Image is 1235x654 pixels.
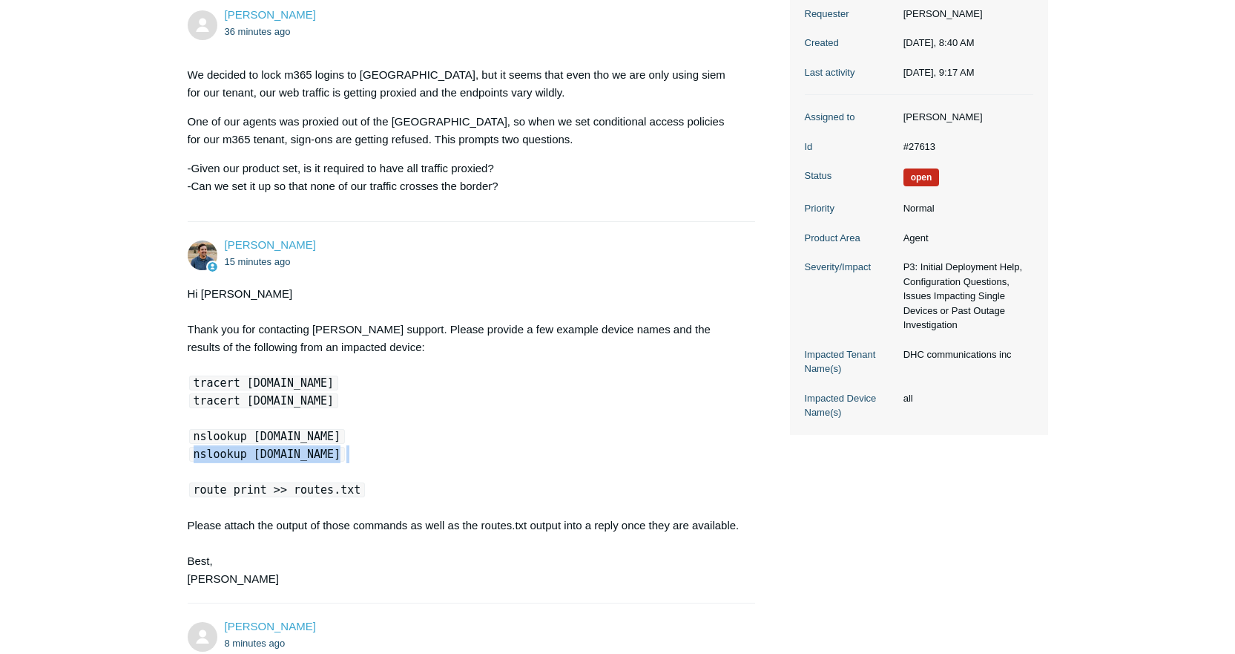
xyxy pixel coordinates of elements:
span: Derrick Hansen [225,620,316,632]
dt: Severity/Impact [805,260,896,275]
dd: all [896,391,1033,406]
a: [PERSON_NAME] [225,238,316,251]
time: 08/22/2025, 09:01 [225,256,291,267]
p: One of our agents was proxied out of the [GEOGRAPHIC_DATA], so when we set conditional access pol... [188,113,741,148]
time: 08/22/2025, 09:17 [903,67,975,78]
time: 08/22/2025, 09:09 [225,638,286,649]
dt: Priority [805,201,896,216]
span: Derrick Hansen [225,8,316,21]
p: We decided to lock m365 logins to [GEOGRAPHIC_DATA], but it seems that even tho we are only using... [188,66,741,102]
time: 08/22/2025, 08:40 [903,37,975,48]
a: [PERSON_NAME] [225,620,316,632]
dd: [PERSON_NAME] [896,7,1033,22]
dd: P3: Initial Deployment Help, Configuration Questions, Issues Impacting Single Devices or Past Out... [896,260,1033,333]
a: [PERSON_NAME] [225,8,316,21]
dt: Status [805,169,896,183]
dd: #27613 [896,140,1033,154]
dt: Id [805,140,896,154]
dd: Normal [896,201,1033,216]
dt: Impacted Device Name(s) [805,391,896,420]
dt: Product Area [805,231,896,246]
div: Hi [PERSON_NAME] Thank you for contacting [PERSON_NAME] support. Please provide a few example dev... [188,285,741,588]
dd: Agent [896,231,1033,246]
dt: Impacted Tenant Name(s) [805,347,896,376]
dd: DHC communications inc [896,347,1033,362]
code: tracert [DOMAIN_NAME] [189,376,339,390]
span: We are working on a response for you [903,169,940,186]
code: tracert [DOMAIN_NAME] [189,393,339,408]
code: nslookup [DOMAIN_NAME] [189,447,346,462]
code: route print >> routes.txt [189,483,366,497]
time: 08/22/2025, 08:40 [225,26,291,37]
dt: Created [805,36,896,50]
span: Spencer Grissom [225,238,316,251]
dt: Requester [805,7,896,22]
code: nslookup [DOMAIN_NAME] [189,429,346,444]
dt: Last activity [805,65,896,80]
dt: Assigned to [805,110,896,125]
dd: [PERSON_NAME] [896,110,1033,125]
p: -Given our product set, is it required to have all traffic proxied? -Can we set it up so that non... [188,160,741,195]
